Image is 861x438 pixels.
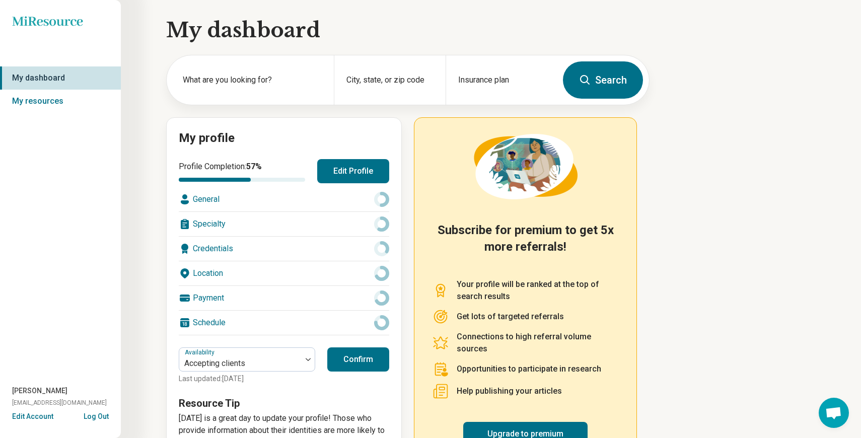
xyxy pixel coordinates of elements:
h2: My profile [179,130,389,147]
p: Your profile will be ranked at the top of search results [457,278,618,303]
button: Log Out [84,411,109,419]
div: Specialty [179,212,389,236]
div: Credentials [179,237,389,261]
h3: Resource Tip [179,396,389,410]
button: Edit Profile [317,159,389,183]
div: Profile Completion: [179,161,305,182]
p: Connections to high referral volume sources [457,331,618,355]
div: General [179,187,389,211]
button: Edit Account [12,411,53,422]
h2: Subscribe for premium to get 5x more referrals! [433,222,618,266]
p: Opportunities to participate in research [457,363,601,375]
div: Location [179,261,389,285]
p: Last updated: [DATE] [179,374,315,384]
div: Open chat [819,398,849,428]
span: [EMAIL_ADDRESS][DOMAIN_NAME] [12,398,107,407]
span: [PERSON_NAME] [12,386,67,396]
label: What are you looking for? [183,74,322,86]
button: Confirm [327,347,389,372]
div: Schedule [179,311,389,335]
label: Availability [185,349,217,356]
button: Search [563,61,643,99]
h1: My dashboard [166,16,650,44]
span: 57 % [246,162,262,171]
div: Payment [179,286,389,310]
p: Help publishing your articles [457,385,562,397]
p: Get lots of targeted referrals [457,311,564,323]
